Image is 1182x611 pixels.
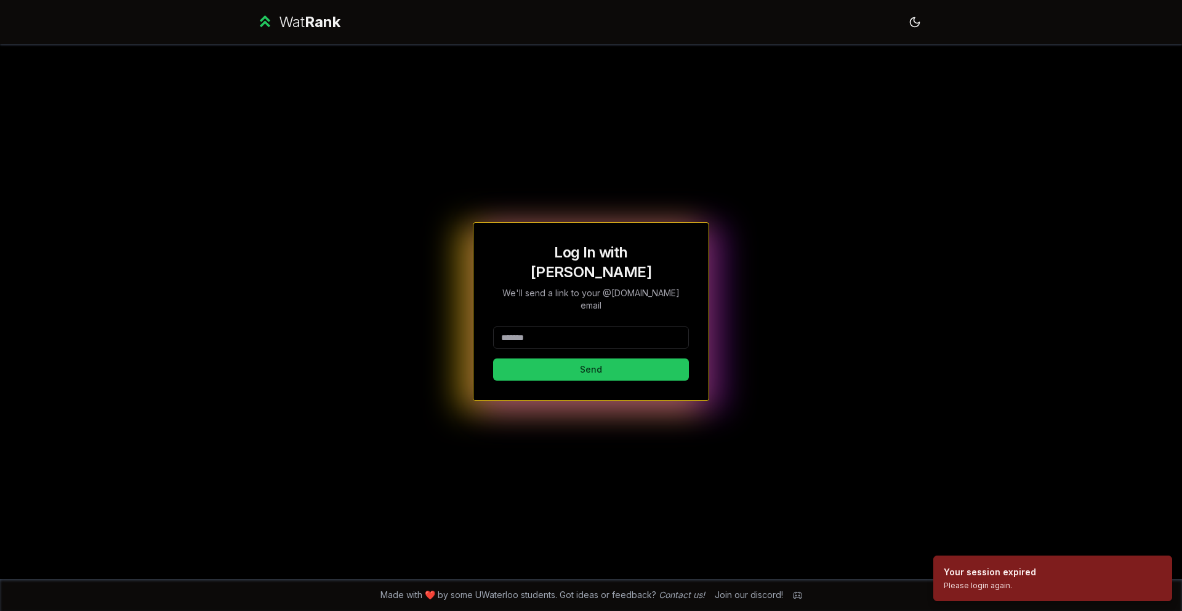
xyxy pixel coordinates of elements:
[256,12,340,32] a: WatRank
[493,287,689,312] p: We'll send a link to your @[DOMAIN_NAME] email
[944,566,1036,578] div: Your session expired
[944,581,1036,591] div: Please login again.
[305,13,340,31] span: Rank
[279,12,340,32] div: Wat
[493,358,689,381] button: Send
[380,589,705,601] span: Made with ❤️ by some UWaterloo students. Got ideas or feedback?
[715,589,783,601] div: Join our discord!
[493,243,689,282] h1: Log In with [PERSON_NAME]
[659,589,705,600] a: Contact us!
